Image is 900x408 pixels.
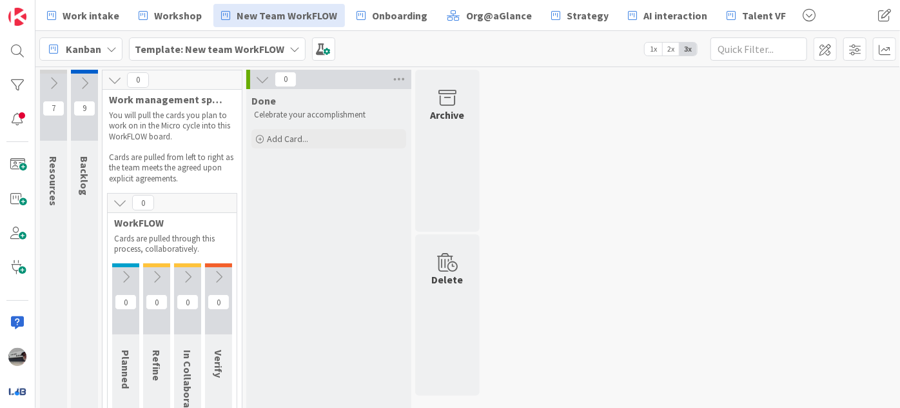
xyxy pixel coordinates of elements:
img: jB [8,348,26,366]
span: 3x [680,43,697,56]
span: Done [251,94,276,107]
span: Verify [212,350,225,378]
p: You will pull the cards you plan to work on in the Micro cycle into this WorkFLOW board. [109,110,235,142]
span: 0 [127,72,149,88]
b: Template: New team WorkFLOW [135,43,284,56]
a: New Team WorkFLOW [213,4,345,27]
span: 0 [177,294,199,310]
span: Work management space [109,93,226,106]
span: 7 [43,101,64,116]
p: Cards are pulled from left to right as the team meets the agreed upon explicit agreements. [109,152,235,184]
a: Org@aGlance [439,4,540,27]
span: Refine [150,350,163,381]
a: AI interaction [620,4,715,27]
span: Talent VF [742,8,786,23]
p: Cards are pulled through this process, collaboratively. [114,234,230,255]
span: Onboarding [372,8,427,23]
div: Archive [431,107,465,123]
span: 0 [146,294,168,310]
span: 0 [132,195,154,210]
span: Planned [119,350,132,389]
span: Workshop [154,8,202,23]
input: Quick Filter... [710,37,807,61]
span: 0 [275,72,297,87]
span: New Team WorkFLOW [237,8,337,23]
span: Kanban [66,41,101,57]
span: 0 [208,294,230,310]
div: Delete [432,272,464,287]
span: AI interaction [643,8,707,23]
span: WorkFLOW [114,216,220,229]
a: Strategy [543,4,616,27]
span: 1x [645,43,662,56]
span: Add Card... [267,133,308,145]
a: Onboarding [349,4,435,27]
a: Talent VF [719,4,794,27]
span: Work intake [63,8,119,23]
a: Workshop [131,4,210,27]
span: Resources [47,156,60,206]
span: Org@aGlance [466,8,532,23]
span: 0 [115,294,137,310]
img: Visit kanbanzone.com [8,8,26,26]
span: 2x [662,43,680,56]
img: avatar [8,382,26,400]
a: Work intake [39,4,127,27]
span: Backlog [78,156,91,196]
span: 9 [73,101,95,116]
p: Celebrate your accomplishment [254,110,404,120]
span: Strategy [567,8,609,23]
